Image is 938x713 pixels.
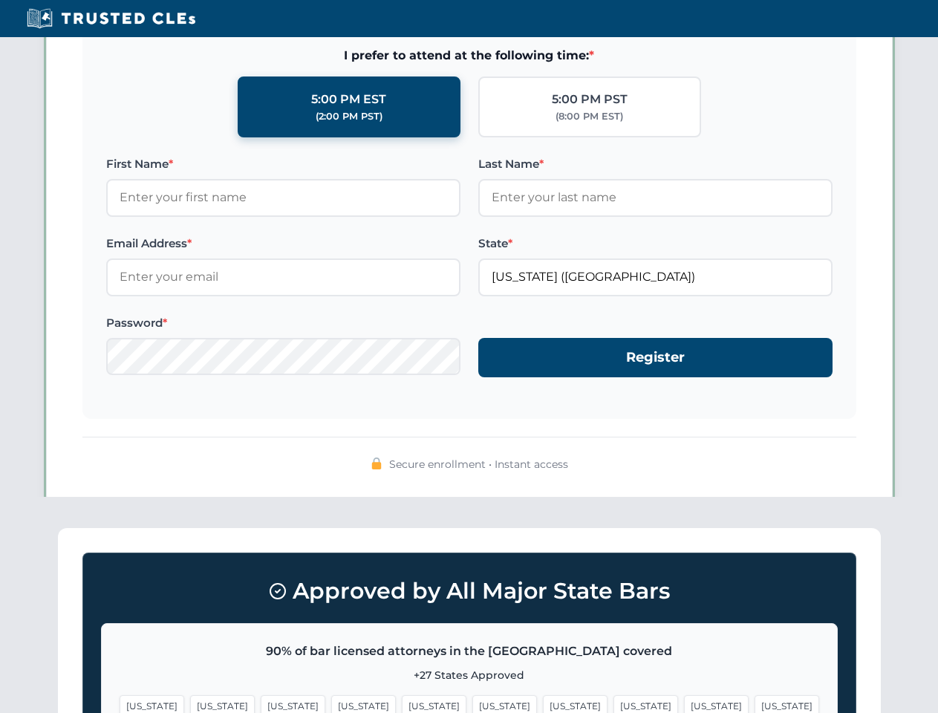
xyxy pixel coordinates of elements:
[120,642,819,661] p: 90% of bar licensed attorneys in the [GEOGRAPHIC_DATA] covered
[106,46,833,65] span: I prefer to attend at the following time:
[478,338,833,377] button: Register
[22,7,200,30] img: Trusted CLEs
[106,179,460,216] input: Enter your first name
[316,109,382,124] div: (2:00 PM PST)
[106,314,460,332] label: Password
[478,235,833,253] label: State
[556,109,623,124] div: (8:00 PM EST)
[311,90,386,109] div: 5:00 PM EST
[106,155,460,173] label: First Name
[478,258,833,296] input: Florida (FL)
[552,90,628,109] div: 5:00 PM PST
[106,258,460,296] input: Enter your email
[120,667,819,683] p: +27 States Approved
[106,235,460,253] label: Email Address
[389,456,568,472] span: Secure enrollment • Instant access
[371,458,382,469] img: 🔒
[478,155,833,173] label: Last Name
[101,571,838,611] h3: Approved by All Major State Bars
[478,179,833,216] input: Enter your last name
